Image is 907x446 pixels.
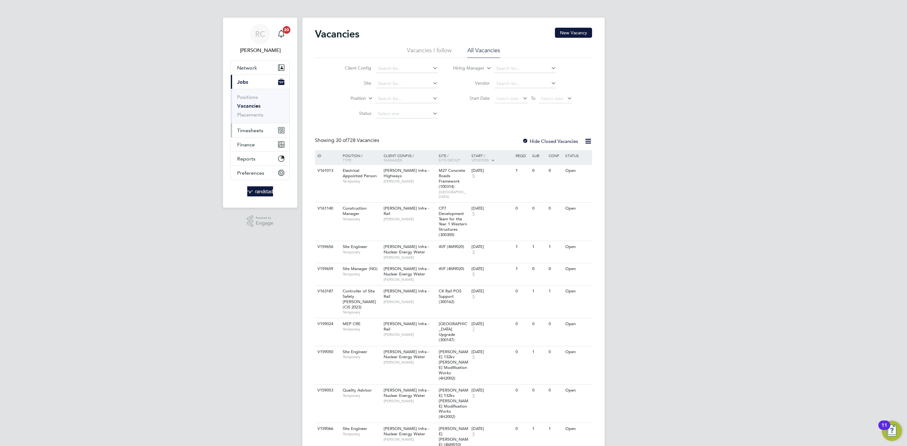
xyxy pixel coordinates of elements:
[223,18,297,208] nav: Main navigation
[316,423,338,435] div: V159066
[231,138,289,151] button: Finance
[547,318,563,330] div: 0
[237,79,248,85] span: Jobs
[439,266,464,271] span: 4VF (4M9020)
[471,173,476,179] span: 5
[531,165,547,177] div: 0
[316,385,338,396] div: V159053
[343,327,380,332] span: Temporary
[531,150,547,161] div: Sub
[384,255,436,260] span: [PERSON_NAME]
[316,346,338,358] div: V159050
[316,165,338,177] div: V161013
[494,79,556,88] input: Search for...
[471,432,476,437] span: 5
[382,150,437,165] div: Client Config /
[237,65,257,71] span: Network
[384,288,429,299] span: [PERSON_NAME] Infra - Rail
[439,206,467,237] span: CP7 Development Team for the Year 1 Western Structures (300300)
[564,318,591,330] div: Open
[881,425,887,433] div: 11
[343,157,351,162] span: Type
[343,206,367,216] span: Construction Manager
[343,393,380,398] span: Temporary
[255,30,265,38] span: RC
[514,385,530,396] div: 0
[471,349,512,355] div: [DATE]
[343,354,380,359] span: Temporary
[547,423,563,435] div: 1
[343,266,378,271] span: Site Manager (NG)
[315,28,359,40] h2: Vacancies
[376,110,438,118] input: Select one
[384,244,429,255] span: [PERSON_NAME] Infra - Nuclear Energy Water
[514,346,530,358] div: 0
[231,61,289,75] button: Network
[384,360,436,365] span: [PERSON_NAME]
[470,150,514,166] div: Start /
[514,165,530,177] div: 1
[471,206,512,211] div: [DATE]
[564,346,591,358] div: Open
[384,168,429,178] span: [PERSON_NAME] Infra - Highways
[514,150,530,161] div: Reqd
[531,263,547,275] div: 0
[564,285,591,297] div: Open
[231,123,289,137] button: Timesheets
[547,165,563,177] div: 0
[343,168,377,178] span: Electrical Appointed Person
[237,142,255,148] span: Finance
[336,137,347,144] span: 30 of
[343,387,372,393] span: Quality Advisor
[335,80,371,86] label: Site
[564,385,591,396] div: Open
[522,138,578,144] label: Hide Closed Vacancies
[343,432,380,437] span: Temporary
[336,137,379,144] span: 728 Vacancies
[384,299,436,304] span: [PERSON_NAME]
[564,165,591,177] div: Open
[882,421,902,441] button: Open Resource Center, 11 new notifications
[471,168,512,173] div: [DATE]
[514,263,530,275] div: 1
[471,250,476,255] span: 5
[343,244,367,249] span: Site Engineer
[564,203,591,214] div: Open
[471,321,512,327] div: [DATE]
[237,112,263,118] a: Placements
[531,203,547,214] div: 0
[384,426,429,437] span: [PERSON_NAME] Infra - Nuclear Energy Water
[256,215,273,221] span: Powered by
[343,217,380,222] span: Temporary
[531,385,547,396] div: 0
[237,170,264,176] span: Preferences
[555,28,592,38] button: New Vacancy
[384,277,436,282] span: [PERSON_NAME]
[529,94,537,102] span: To
[231,186,290,196] a: Go to home page
[439,321,467,342] span: [GEOGRAPHIC_DATA] Upgrade (300147)
[564,150,591,161] div: Status
[471,272,476,277] span: 5
[237,103,260,109] a: Vacancies
[315,137,380,144] div: Showing
[384,206,429,216] span: [PERSON_NAME] Infra - Rail
[231,24,290,54] a: RC[PERSON_NAME]
[514,285,530,297] div: 0
[384,349,429,360] span: [PERSON_NAME] Infra - Nuclear Energy Water
[471,289,512,294] div: [DATE]
[439,387,468,419] span: [PERSON_NAME] 132kv [PERSON_NAME] Modification Works (4H2002)
[237,94,258,100] a: Positions
[335,65,371,71] label: Client Config
[439,157,460,162] span: Site Group
[231,89,289,123] div: Jobs
[237,156,255,162] span: Reports
[247,215,274,227] a: Powered byEngage
[514,318,530,330] div: 0
[384,157,402,162] span: Manager
[283,26,290,34] span: 20
[343,179,380,184] span: Temporary
[335,110,371,116] label: Status
[407,47,452,58] li: Vacancies I follow
[316,318,338,330] div: V159024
